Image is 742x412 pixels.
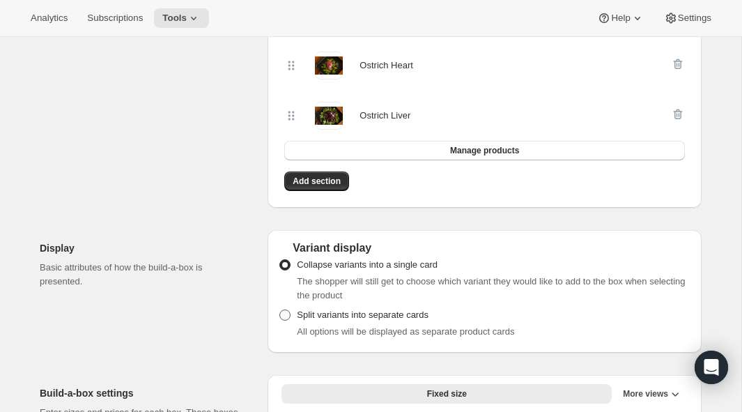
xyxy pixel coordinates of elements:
span: Fixed size [427,388,467,399]
p: Basic attributes of how the build-a-box is presented. [40,261,245,289]
span: More views [623,388,668,399]
span: Analytics [31,13,68,24]
span: The shopper will still get to choose which variant they would like to add to the box when selecti... [297,276,685,300]
span: Settings [678,13,711,24]
button: Settings [656,8,720,28]
span: Help [611,13,630,24]
span: All options will be displayed as separate product cards [297,326,514,337]
div: Ostrich Liver [360,109,410,123]
span: Collapse variants into a single card [297,259,438,270]
span: Add section [293,176,341,187]
span: Split variants into separate cards [297,310,428,320]
button: More views [615,384,688,404]
div: Open Intercom Messenger [695,351,728,384]
button: Subscriptions [79,8,151,28]
div: Variant display [279,241,690,255]
h2: Display [40,241,245,255]
div: Ostrich Heart [360,59,413,73]
h2: Build-a-box settings [40,386,245,400]
button: Add section [284,171,349,191]
button: Analytics [22,8,76,28]
span: Subscriptions [87,13,143,24]
span: Manage products [450,145,519,156]
button: Manage products [284,141,685,160]
button: Help [589,8,652,28]
span: Tools [162,13,187,24]
button: Tools [154,8,209,28]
